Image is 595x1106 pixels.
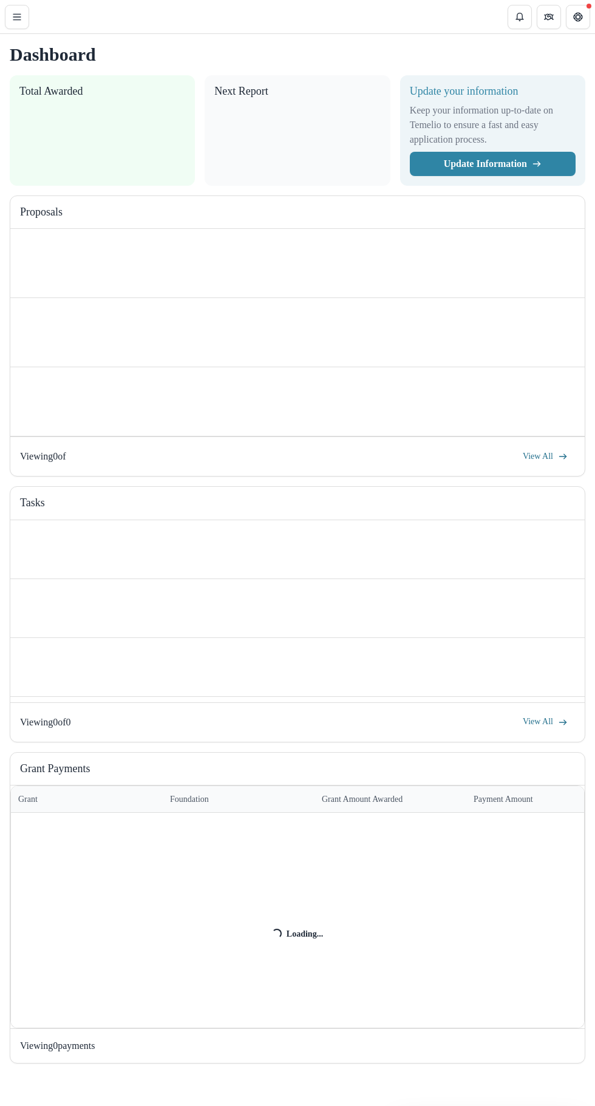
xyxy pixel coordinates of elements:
h2: Grant Payments [20,762,575,785]
a: View All [515,447,575,466]
h2: Update your information [410,85,576,98]
p: Viewing 0 payments [20,1039,575,1053]
h2: Tasks [20,497,575,520]
h1: Dashboard [10,44,585,66]
button: Toggle Menu [5,5,29,29]
p: Viewing 0 of 0 [20,715,70,730]
button: Notifications [508,5,532,29]
a: View All [515,713,575,732]
p: Viewing 0 of [20,449,66,464]
h2: Next Report [214,85,380,98]
button: Partners [537,5,561,29]
h2: Total Awarded [19,85,185,98]
a: Update Information [410,152,576,176]
h2: Proposals [20,206,575,229]
button: Get Help [566,5,590,29]
h3: Keep your information up-to-date on Temelio to ensure a fast and easy application process. [410,103,576,147]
